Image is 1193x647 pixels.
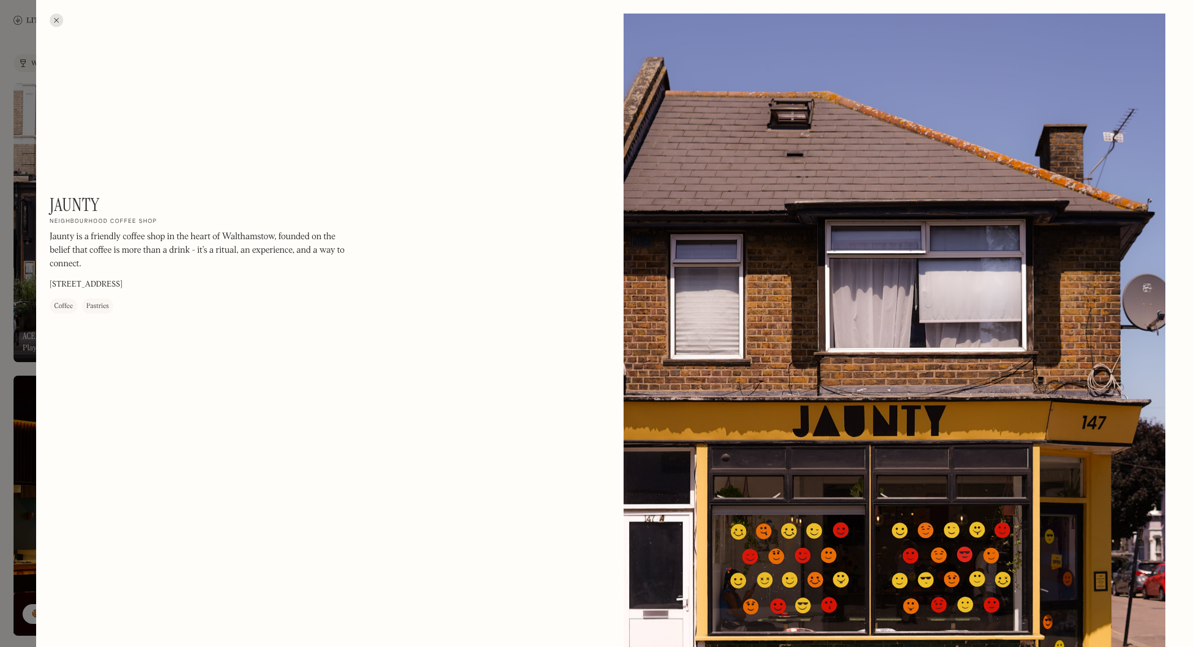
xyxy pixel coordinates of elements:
[50,194,99,215] h1: Jaunty
[50,218,157,226] h2: Neighbourhood coffee shop
[86,301,109,313] div: Pastries
[54,301,73,313] div: Coffee
[50,231,354,271] p: Jaunty is a friendly coffee shop in the heart of Walthamstow, founded on the belief that coffee i...
[50,279,122,291] p: [STREET_ADDRESS]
